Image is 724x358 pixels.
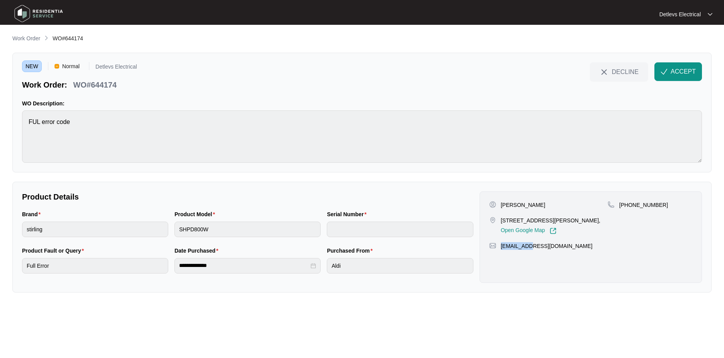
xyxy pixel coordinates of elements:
input: Product Fault or Query [22,258,168,274]
img: chevron-right [43,35,50,41]
img: user-pin [489,201,496,208]
textarea: FUL error code [22,110,702,163]
p: [STREET_ADDRESS][PERSON_NAME], [501,217,601,224]
input: Purchased From [327,258,473,274]
p: WO Description: [22,100,702,107]
a: Open Google Map [501,227,557,234]
img: close-Icon [599,67,609,77]
label: Serial Number [327,210,369,218]
img: map-pin [608,201,615,208]
button: check-IconACCEPT [654,62,702,81]
p: [EMAIL_ADDRESS][DOMAIN_NAME] [501,242,593,250]
label: Date Purchased [174,247,221,255]
img: map-pin [489,217,496,224]
span: DECLINE [612,67,639,76]
img: residentia service logo [12,2,66,25]
p: Product Details [22,191,473,202]
span: WO#644174 [53,35,83,41]
input: Brand [22,222,168,237]
label: Purchased From [327,247,376,255]
input: Serial Number [327,222,473,237]
span: Normal [59,60,83,72]
input: Product Model [174,222,321,237]
span: ACCEPT [671,67,696,76]
label: Product Model [174,210,218,218]
p: Detlevs Electrical [659,10,701,18]
p: [PHONE_NUMBER] [619,201,668,209]
img: dropdown arrow [708,12,712,16]
p: Work Order [12,34,40,42]
p: [PERSON_NAME] [501,201,545,209]
label: Product Fault or Query [22,247,87,255]
span: NEW [22,60,42,72]
button: close-IconDECLINE [590,62,648,81]
label: Brand [22,210,44,218]
img: map-pin [489,242,496,249]
p: WO#644174 [73,79,116,90]
img: Vercel Logo [55,64,59,69]
img: check-Icon [661,68,668,75]
img: Link-External [550,227,557,234]
p: Work Order: [22,79,67,90]
a: Work Order [11,34,42,43]
input: Date Purchased [179,262,309,270]
p: Detlevs Electrical [96,64,137,72]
